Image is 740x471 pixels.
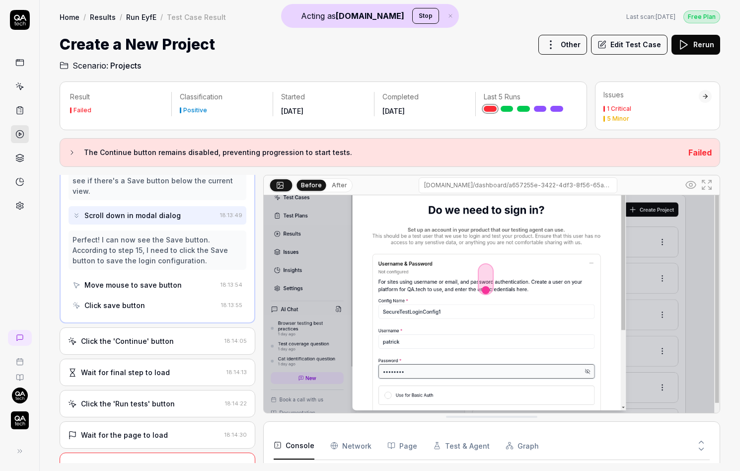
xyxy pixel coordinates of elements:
div: / [83,12,86,22]
time: 18:13:55 [221,302,242,309]
span: Last scan: [626,12,675,21]
button: The Continue button remains disabled, preventing progression to start tests. [68,147,680,158]
div: Test Case Result [167,12,226,22]
a: Documentation [4,366,35,382]
a: Home [60,12,79,22]
button: Page [387,432,417,460]
div: 5 Minor [607,116,629,122]
time: [DATE] [656,13,675,20]
button: Last scan:[DATE] [626,12,675,21]
button: Before [297,179,326,190]
h3: The Continue button remains disabled, preventing progression to start tests. [84,147,680,158]
div: / [160,12,163,22]
img: 7ccf6c19-61ad-4a6c-8811-018b02a1b829.jpg [12,388,28,403]
button: Graph [506,432,539,460]
div: Wait for the page to load [81,430,168,440]
div: Failed [74,107,91,113]
a: New conversation [8,330,32,346]
div: Issues [603,90,699,100]
button: After [328,180,351,191]
time: 18:14:30 [224,431,247,438]
time: 18:14:05 [224,337,247,344]
div: Move mouse to save button [84,280,182,290]
h1: Create a New Project [60,33,215,56]
p: Last 5 Runs [484,92,569,102]
time: 18:14:22 [225,400,247,407]
button: Stop [412,8,439,24]
img: QA Tech Logo [11,411,29,429]
a: Scenario:Projects [60,60,141,72]
button: Scroll down in modal dialog18:13:49 [69,206,246,225]
p: Completed [382,92,467,102]
button: QA Tech Logo [4,403,35,431]
button: Test & Agent [433,432,490,460]
button: Show all interative elements [683,177,699,193]
div: 1 Critical [607,106,631,112]
button: Move mouse to save button18:13:54 [69,276,246,294]
p: Result [70,92,163,102]
div: Click the 'Continue' button [81,336,174,346]
a: Run EyfE [126,12,156,22]
button: Click save button18:13:55 [69,296,246,314]
div: / [120,12,122,22]
time: [DATE] [382,107,405,115]
button: Edit Test Case [591,35,667,55]
img: Screenshot [264,134,720,419]
time: [DATE] [281,107,303,115]
button: Open in full screen [699,177,715,193]
a: Results [90,12,116,22]
button: Network [330,432,371,460]
a: Book a call with us [4,350,35,366]
div: Perfect! I can now see the Save button. According to step 15, I need to click the Save button to ... [73,235,242,266]
span: Projects [110,60,141,72]
div: Click save button [84,300,145,311]
div: Wait for final step to load [81,367,170,378]
span: Failed [688,148,712,157]
time: 18:13:49 [220,212,242,219]
p: Classification [180,92,265,102]
span: Scenario: [71,60,108,72]
div: Click the 'Run tests' button [81,398,175,409]
div: Positive [183,107,207,113]
time: 18:14:13 [226,369,247,376]
button: Other [538,35,587,55]
time: 18:13:54 [221,281,242,288]
p: Started [281,92,366,102]
button: Free Plan [683,10,720,23]
div: Scroll down in modal dialog [84,210,181,221]
button: Rerun [671,35,720,55]
button: Console [274,432,314,460]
